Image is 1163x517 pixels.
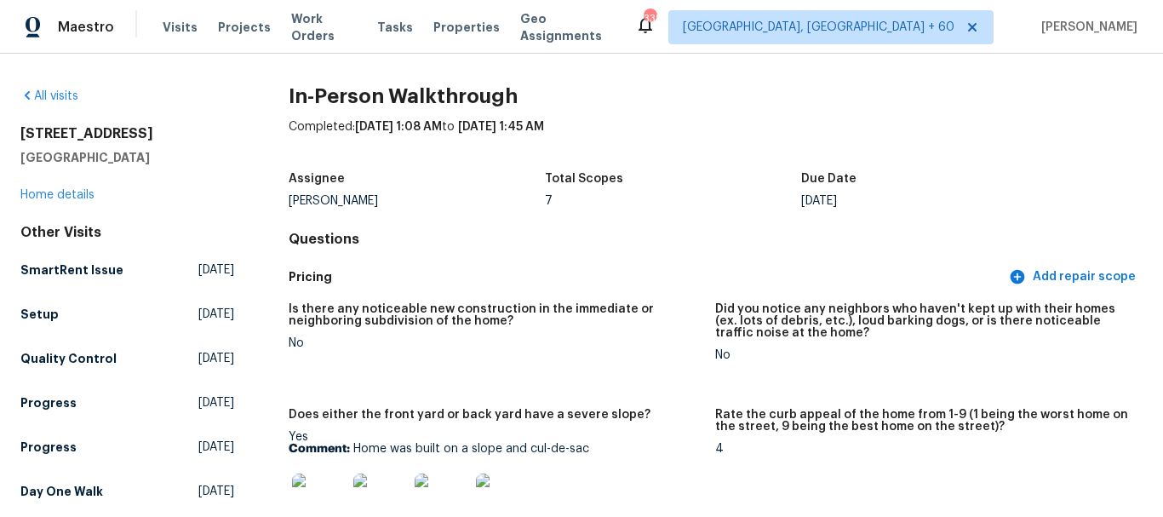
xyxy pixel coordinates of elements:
[291,10,357,44] span: Work Orders
[289,303,702,327] h5: Is there any noticeable new construction in the immediate or neighboring subdivision of the home?
[198,439,234,456] span: [DATE]
[20,90,78,102] a: All visits
[198,261,234,279] span: [DATE]
[20,439,77,456] h5: Progress
[715,409,1129,433] h5: Rate the curb appeal of the home from 1-9 (1 being the worst home on the street, 9 being the best...
[289,195,545,207] div: [PERSON_NAME]
[20,343,234,374] a: Quality Control[DATE]
[20,125,234,142] h2: [STREET_ADDRESS]
[289,268,1005,286] h5: Pricing
[20,483,103,500] h5: Day One Walk
[289,173,345,185] h5: Assignee
[20,255,234,285] a: SmartRent Issue[DATE]
[683,19,954,36] span: [GEOGRAPHIC_DATA], [GEOGRAPHIC_DATA] + 60
[644,10,656,27] div: 338
[20,432,234,462] a: Progress[DATE]
[198,350,234,367] span: [DATE]
[20,306,59,323] h5: Setup
[20,261,123,279] h5: SmartRent Issue
[801,173,856,185] h5: Due Date
[1012,267,1136,288] span: Add repair scope
[289,231,1143,248] h4: Questions
[355,121,442,133] span: [DATE] 1:08 AM
[20,149,234,166] h5: [GEOGRAPHIC_DATA]
[377,21,413,33] span: Tasks
[289,443,350,455] b: Comment:
[801,195,1057,207] div: [DATE]
[289,118,1143,163] div: Completed: to
[198,306,234,323] span: [DATE]
[20,189,95,201] a: Home details
[289,409,650,421] h5: Does either the front yard or back yard have a severe slope?
[715,303,1129,339] h5: Did you notice any neighbors who haven't kept up with their homes (ex. lots of debris, etc.), lou...
[1034,19,1137,36] span: [PERSON_NAME]
[715,443,1129,455] div: 4
[20,476,234,507] a: Day One Walk[DATE]
[218,19,271,36] span: Projects
[289,88,1143,105] h2: In-Person Walkthrough
[458,121,544,133] span: [DATE] 1:45 AM
[20,299,234,330] a: Setup[DATE]
[289,443,702,455] p: Home was built on a slope and cul-de-sac
[198,483,234,500] span: [DATE]
[20,394,77,411] h5: Progress
[545,173,623,185] h5: Total Scopes
[20,224,234,241] div: Other Visits
[20,350,117,367] h5: Quality Control
[163,19,198,36] span: Visits
[715,349,1129,361] div: No
[1005,261,1143,293] button: Add repair scope
[545,195,801,207] div: 7
[198,394,234,411] span: [DATE]
[58,19,114,36] span: Maestro
[433,19,500,36] span: Properties
[520,10,615,44] span: Geo Assignments
[20,388,234,418] a: Progress[DATE]
[289,337,702,349] div: No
